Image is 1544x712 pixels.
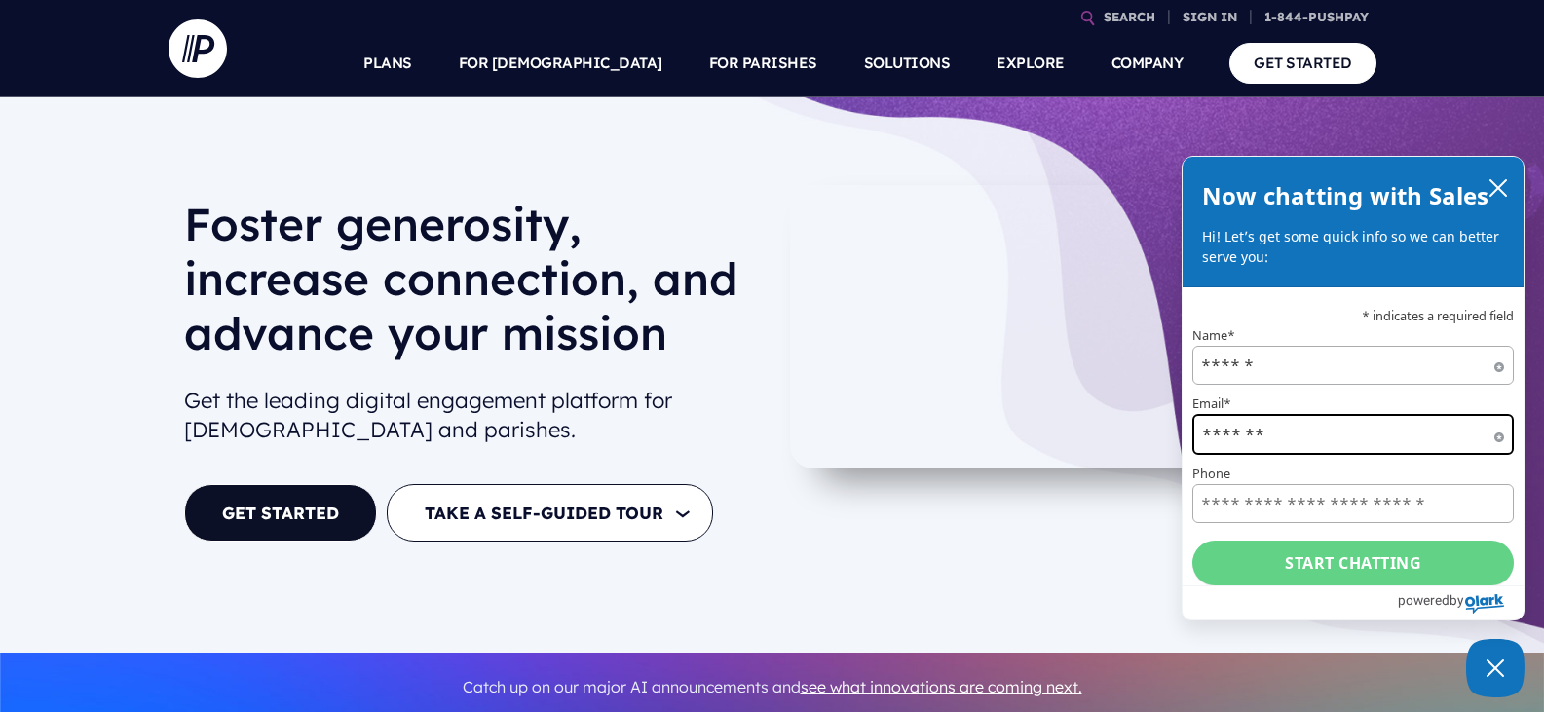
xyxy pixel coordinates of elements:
[709,29,817,97] a: FOR PARISHES
[1202,227,1504,267] p: Hi! Let’s get some quick info so we can better serve you:
[864,29,951,97] a: SOLUTIONS
[1192,468,1514,480] label: Phone
[1494,362,1504,372] span: Required field
[1192,346,1514,385] input: Name
[387,484,713,542] button: TAKE A SELF-GUIDED TOUR
[459,29,662,97] a: FOR [DEMOGRAPHIC_DATA]
[1398,586,1524,619] a: Powered by Olark
[184,484,377,542] a: GET STARTED
[801,677,1082,696] a: see what innovations are coming next.
[1450,587,1463,613] span: by
[1192,330,1514,343] label: Name*
[363,29,412,97] a: PLANS
[184,197,757,376] h1: Foster generosity, increase connection, and advance your mission
[1192,541,1514,585] button: Start chatting
[1202,176,1489,215] h2: Now chatting with Sales
[1398,587,1450,613] span: powered
[1192,397,1514,410] label: Email*
[1494,432,1504,442] span: Required field
[1483,173,1514,201] button: close chatbox
[1192,310,1514,322] p: * indicates a required field
[1182,156,1525,620] div: olark chatbox
[184,665,1361,709] p: Catch up on our major AI announcements and
[997,29,1065,97] a: EXPLORE
[1192,414,1514,455] input: Email
[1229,43,1376,83] a: GET STARTED
[1192,484,1514,523] input: Phone
[184,378,757,454] h2: Get the leading digital engagement platform for [DEMOGRAPHIC_DATA] and parishes.
[1466,639,1525,697] button: Close Chatbox
[1111,29,1184,97] a: COMPANY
